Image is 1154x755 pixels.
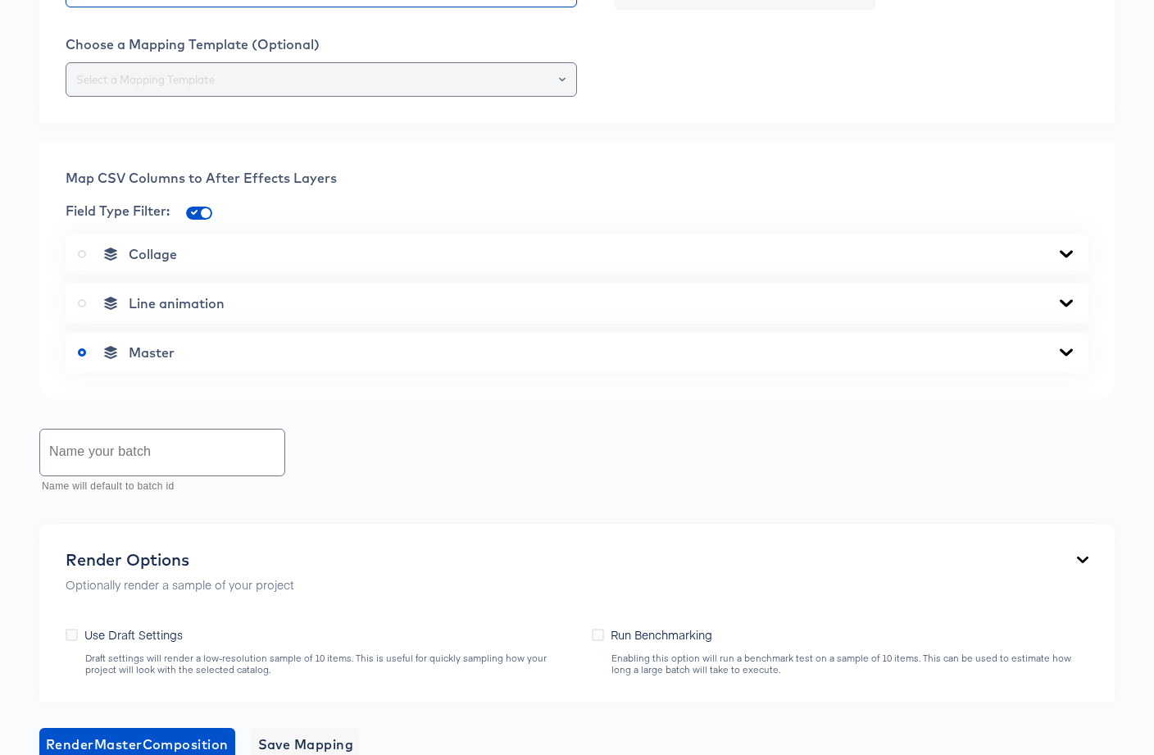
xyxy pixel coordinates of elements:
button: Open [559,68,566,91]
div: Enabling this option will run a benchmark test on a sample of 10 items. This can be used to estim... [611,653,1088,675]
span: Field Type Filter: [66,202,170,219]
span: Use Draft Settings [84,626,183,643]
span: Run Benchmarking [611,626,712,643]
p: Optionally render a sample of your project [66,576,294,593]
span: Line animation [129,295,225,312]
span: Map CSV Columns to After Effects Layers [66,170,337,186]
p: Name will default to batch id [42,479,274,495]
span: Collage [129,246,177,262]
input: Select a Mapping Template [73,70,570,89]
div: Choose a Mapping Template (Optional) [66,36,1088,52]
div: Draft settings will render a low-resolution sample of 10 items. This is useful for quickly sampli... [84,653,575,675]
span: Master [129,344,175,361]
div: Render Options [66,550,294,570]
